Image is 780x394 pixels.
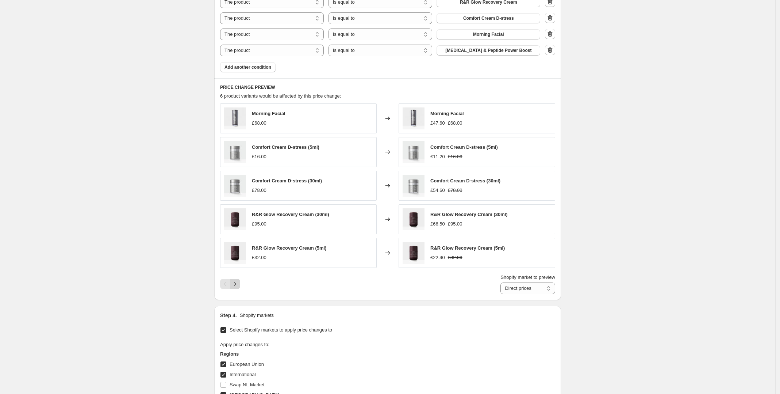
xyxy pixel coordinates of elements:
span: Add another condition [224,64,271,70]
span: Shopify market to preview [500,274,555,280]
span: European Union [230,361,264,367]
span: Comfort Cream D-stress (30ml) [430,178,500,183]
strike: £95.00 [448,220,462,228]
div: £32.00 [252,254,266,261]
img: SARAH_CHAPMAN_MORNING_FACIAL_1_375593a7-935c-498a-bd8a-9802bfe6478b_80x.jpg [224,107,246,129]
h2: Step 4. [220,312,237,319]
span: Comfort Cream D-stress [463,15,514,21]
img: Packshot_80x.jpg [224,141,246,163]
img: R_R_GLOW_FRONT_1_80x.jpg [403,242,424,264]
span: Apply price changes to: [220,342,269,347]
img: R_R_GLOW_FRONT_1_80x.jpg [403,208,424,230]
span: International [230,372,256,377]
span: R&R Glow Recovery Cream (5ml) [430,245,505,251]
span: R&R Glow Recovery Cream (30ml) [430,212,508,217]
h6: PRICE CHANGE PREVIEW [220,84,555,90]
button: Retinoid & Peptide Power Boost [437,45,540,56]
strike: £68.00 [448,120,462,127]
nav: Pagination [220,279,240,289]
span: Swap NL Market [230,382,265,387]
h3: Regions [220,351,359,358]
span: Morning Facial [430,111,464,116]
span: [MEDICAL_DATA] & Peptide Power Boost [445,48,531,53]
div: £11.20 [430,153,445,160]
div: £22.40 [430,254,445,261]
img: Packshot_80x.jpg [403,175,424,197]
p: Shopify markets [240,312,274,319]
span: Select Shopify markets to apply price changes to [230,327,332,333]
strike: £16.00 [448,153,462,160]
span: Comfort Cream D-stress (30ml) [252,178,322,183]
span: Morning Facial [473,31,504,37]
div: £16.00 [252,153,266,160]
img: R_R_GLOW_FRONT_1_80x.jpg [224,242,246,264]
strike: £32.00 [448,254,462,261]
button: Comfort Cream D-stress [437,13,540,23]
div: £95.00 [252,220,266,228]
div: £78.00 [252,187,266,194]
div: £47.60 [430,120,445,127]
strike: £78.00 [448,187,462,194]
span: Comfort Cream D-stress (5ml) [252,144,319,150]
img: Packshot_80x.jpg [403,141,424,163]
span: R&R Glow Recovery Cream (30ml) [252,212,329,217]
span: 6 product variants would be affected by this price change: [220,93,341,99]
button: Morning Facial [437,29,540,39]
img: Packshot_80x.jpg [224,175,246,197]
span: Morning Facial [252,111,285,116]
span: Comfort Cream D-stress (5ml) [430,144,498,150]
button: Next [230,279,240,289]
img: SARAH_CHAPMAN_MORNING_FACIAL_1_375593a7-935c-498a-bd8a-9802bfe6478b_80x.jpg [403,107,424,129]
div: £66.50 [430,220,445,228]
span: R&R Glow Recovery Cream (5ml) [252,245,326,251]
div: £68.00 [252,120,266,127]
button: Add another condition [220,62,276,72]
div: £54.60 [430,187,445,194]
img: R_R_GLOW_FRONT_1_80x.jpg [224,208,246,230]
